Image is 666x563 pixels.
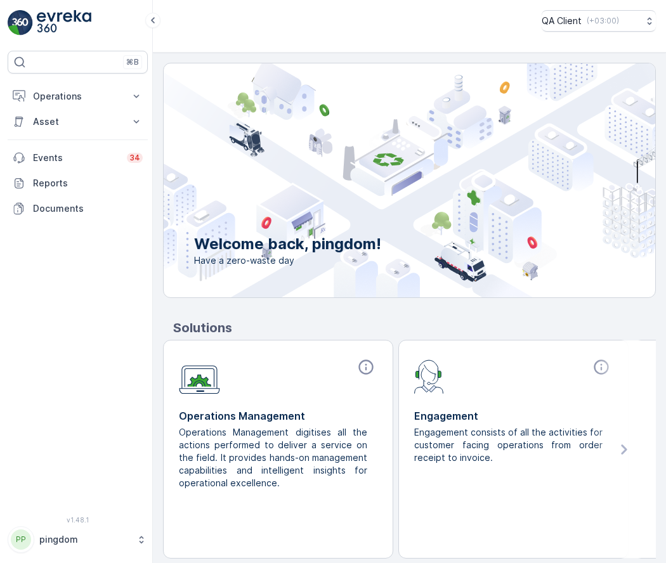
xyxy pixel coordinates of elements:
img: module-icon [414,358,444,394]
button: QA Client(+03:00) [542,10,656,32]
p: Solutions [173,318,656,337]
span: Have a zero-waste day [194,254,381,267]
p: Documents [33,202,143,215]
p: 34 [129,153,140,163]
p: ( +03:00 ) [587,16,619,26]
img: logo [8,10,33,36]
img: module-icon [179,358,220,394]
img: city illustration [107,63,655,297]
p: ⌘B [126,57,139,67]
div: PP [11,529,31,550]
p: QA Client [542,15,582,27]
a: Events34 [8,145,148,171]
img: logo_light-DOdMpM7g.png [37,10,91,36]
span: v 1.48.1 [8,516,148,524]
p: Events [33,152,119,164]
a: Documents [8,196,148,221]
p: Engagement consists of all the activities for customer facing operations from order receipt to in... [414,426,603,464]
a: Reports [8,171,148,196]
p: Operations Management digitises all the actions performed to deliver a service on the field. It p... [179,426,367,489]
p: Operations Management [179,408,377,424]
button: PPpingdom [8,526,148,553]
p: Engagement [414,408,613,424]
p: Operations [33,90,122,103]
p: Asset [33,115,122,128]
p: Welcome back, pingdom! [194,234,381,254]
p: pingdom [39,533,130,546]
p: Reports [33,177,143,190]
button: Operations [8,84,148,109]
button: Asset [8,109,148,134]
